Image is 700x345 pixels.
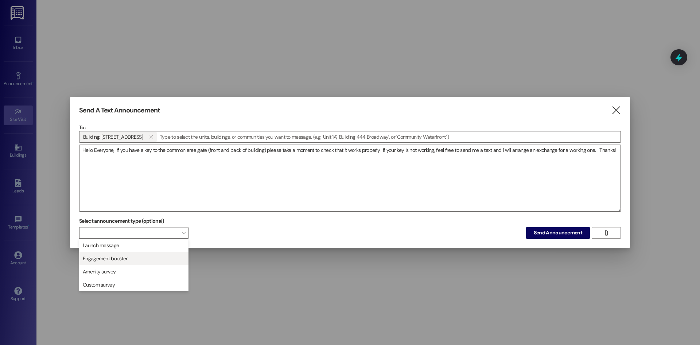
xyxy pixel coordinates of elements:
span: Building: 2211 Poppy [83,132,143,142]
span: Custom survey [83,281,115,288]
i:  [603,230,609,236]
button: Send Announcement [526,227,590,239]
span: Launch message [83,242,119,249]
i:  [611,107,621,114]
label: Select announcement type (optional) [79,215,164,227]
span: Send Announcement [534,229,582,237]
span: Amenity survey [83,268,116,275]
button: Building: 2211 Poppy [146,132,157,142]
i:  [149,134,153,140]
p: To: [79,124,621,131]
h3: Send A Text Announcement [79,106,160,115]
input: Type to select the units, buildings, or communities you want to message. (e.g. 'Unit 1A', 'Buildi... [157,131,621,142]
span: Engagement booster [83,255,127,262]
textarea: Hello Everyone, If you have a key to the common area gate (front and back of building) please tak... [79,145,621,211]
div: Hello Everyone, If you have a key to the common area gate (front and back of building) please tak... [79,145,621,212]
